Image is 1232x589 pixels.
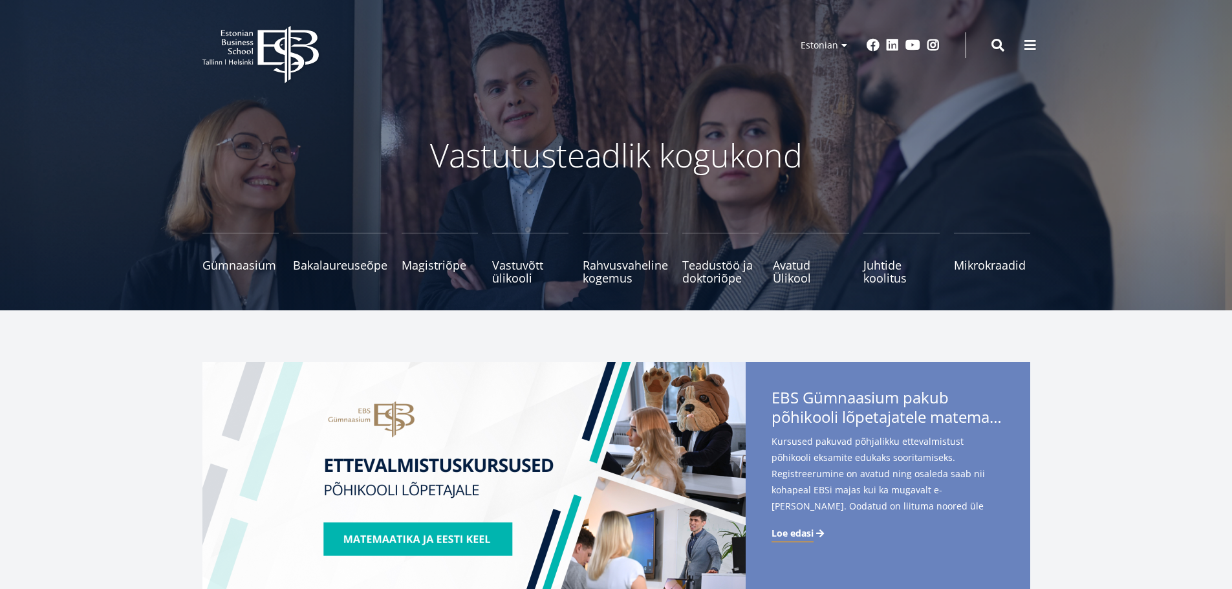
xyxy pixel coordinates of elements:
span: Avatud Ülikool [773,259,849,284]
span: EBS Gümnaasium pakub [772,388,1004,431]
a: Loe edasi [772,527,827,540]
a: Gümnaasium [202,233,279,284]
span: Mikrokraadid [954,259,1030,272]
a: Facebook [867,39,880,52]
span: Kursused pakuvad põhjalikku ettevalmistust põhikooli eksamite edukaks sooritamiseks. Registreerum... [772,433,1004,535]
a: Linkedin [886,39,899,52]
a: Bakalaureuseõpe [293,233,387,284]
span: Juhtide koolitus [863,259,940,284]
span: Bakalaureuseõpe [293,259,387,272]
span: Gümnaasium [202,259,279,272]
a: Mikrokraadid [954,233,1030,284]
a: Magistriõpe [402,233,478,284]
span: Loe edasi [772,527,814,540]
span: põhikooli lõpetajatele matemaatika- ja eesti keele kursuseid [772,407,1004,427]
a: Juhtide koolitus [863,233,940,284]
a: Avatud Ülikool [773,233,849,284]
span: Teadustöö ja doktoriõpe [682,259,759,284]
p: Vastutusteadlik kogukond [274,136,959,175]
a: Youtube [905,39,920,52]
a: Vastuvõtt ülikooli [492,233,568,284]
span: Magistriõpe [402,259,478,272]
a: Instagram [927,39,940,52]
a: Teadustöö ja doktoriõpe [682,233,759,284]
a: Rahvusvaheline kogemus [583,233,668,284]
span: Rahvusvaheline kogemus [583,259,668,284]
span: Vastuvõtt ülikooli [492,259,568,284]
